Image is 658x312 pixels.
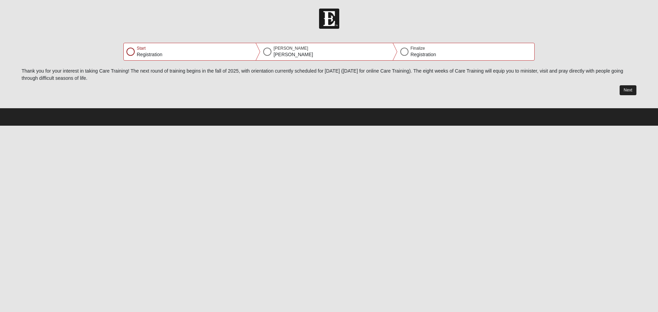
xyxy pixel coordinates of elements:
[273,46,308,51] span: [PERSON_NAME]
[22,67,636,82] p: Thank you for your interest in taking Care Training! The next round of training begins in the fal...
[137,51,162,58] p: Registration
[411,46,425,51] span: Finalize
[319,9,339,29] img: Church of Eleven22 Logo
[273,51,313,58] p: [PERSON_NAME]
[137,46,146,51] span: Start
[411,51,436,58] p: Registration
[620,85,636,95] button: Next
